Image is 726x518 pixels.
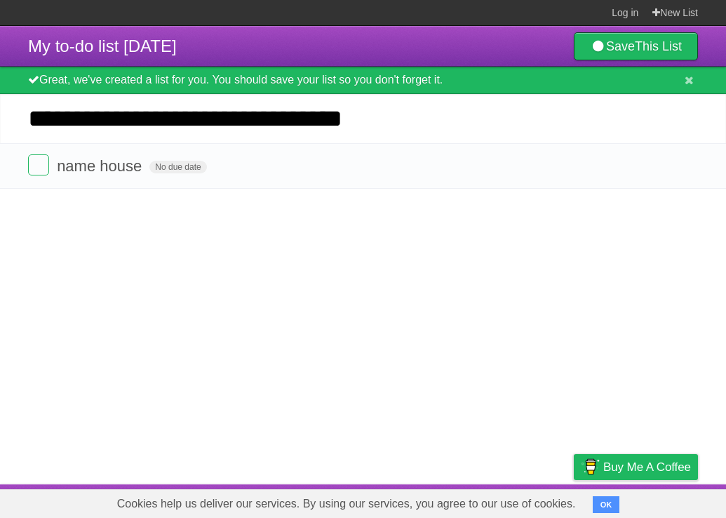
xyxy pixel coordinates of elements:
a: Suggest a feature [610,488,698,514]
a: About [387,488,417,514]
button: OK [593,496,620,513]
a: Buy me a coffee [574,454,698,480]
img: Buy me a coffee [581,455,600,479]
label: Done [28,154,49,175]
span: Buy me a coffee [603,455,691,479]
b: This List [635,39,682,53]
span: Cookies help us deliver our services. By using our services, you agree to our use of cookies. [103,490,590,518]
span: My to-do list [DATE] [28,36,177,55]
a: Privacy [556,488,592,514]
span: No due date [149,161,206,173]
span: name house [57,157,145,175]
a: Terms [508,488,539,514]
a: Developers [433,488,490,514]
a: SaveThis List [574,32,698,60]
